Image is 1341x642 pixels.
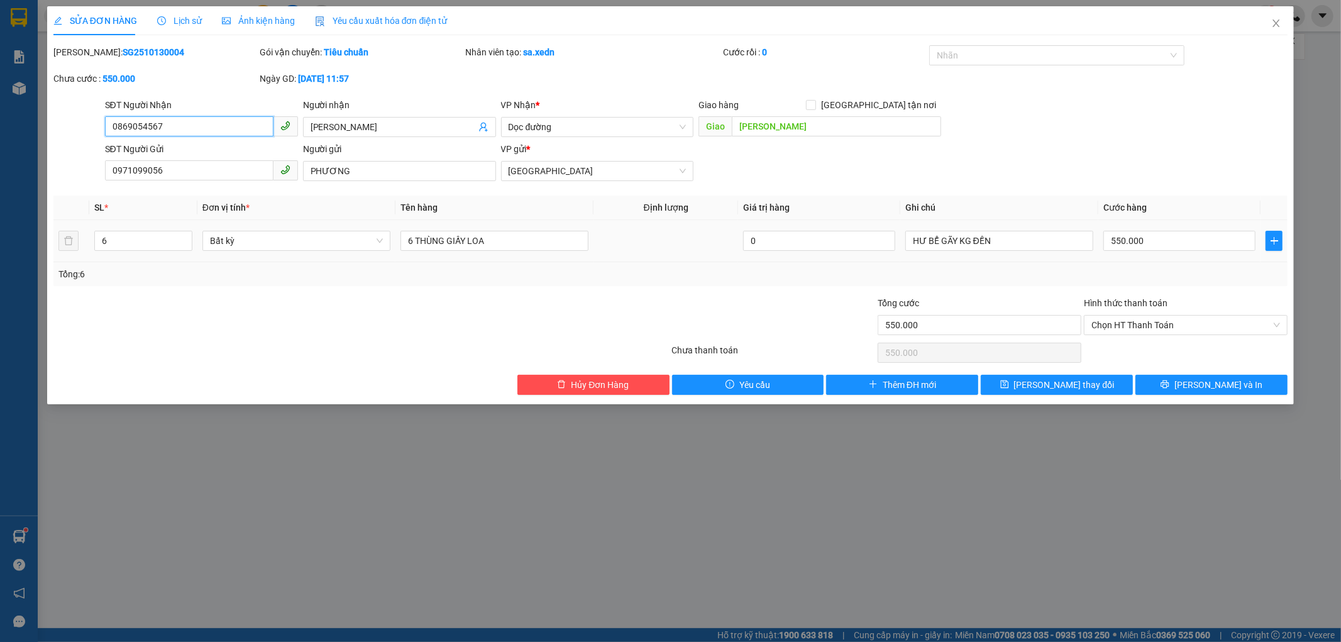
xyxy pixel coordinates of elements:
[905,231,1093,251] input: Ghi Chú
[869,380,878,390] span: plus
[202,202,250,213] span: Đơn vị tính
[298,74,349,84] b: [DATE] 11:57
[732,116,941,136] input: Dọc đường
[762,47,767,57] b: 0
[1091,316,1280,335] span: Chọn HT Thanh Toán
[53,16,62,25] span: edit
[136,16,167,46] img: logo.jpg
[1266,236,1282,246] span: plus
[743,202,790,213] span: Giá trị hàng
[878,298,919,308] span: Tổng cước
[53,72,257,86] div: Chưa cước :
[816,98,941,112] span: [GEOGRAPHIC_DATA] tận nơi
[105,98,298,112] div: SĐT Người Nhận
[1161,380,1169,390] span: printer
[509,162,687,180] span: Sài Gòn
[58,267,517,281] div: Tổng: 6
[1271,18,1281,28] span: close
[478,122,488,132] span: user-add
[105,142,298,156] div: SĐT Người Gửi
[739,378,770,392] span: Yêu cầu
[77,18,124,77] b: Gửi khách hàng
[303,98,496,112] div: Người nhận
[517,375,670,395] button: deleteHủy Đơn Hàng
[501,100,536,110] span: VP Nhận
[698,116,732,136] span: Giao
[466,45,721,59] div: Nhân viên tạo:
[315,16,325,26] img: icon
[1000,380,1009,390] span: save
[400,202,438,213] span: Tên hàng
[157,16,166,25] span: clock-circle
[1266,231,1283,251] button: plus
[280,121,290,131] span: phone
[260,45,463,59] div: Gói vận chuyển:
[826,375,978,395] button: plusThêm ĐH mới
[106,48,173,58] b: [DOMAIN_NAME]
[106,60,173,75] li: (c) 2017
[723,45,927,59] div: Cước rồi :
[1084,298,1167,308] label: Hình thức thanh toán
[1259,6,1294,42] button: Close
[400,231,588,251] input: VD: Bàn, Ghế
[981,375,1133,395] button: save[PERSON_NAME] thay đổi
[222,16,231,25] span: picture
[1103,202,1147,213] span: Cước hàng
[324,47,368,57] b: Tiêu chuẩn
[672,375,824,395] button: exclamation-circleYêu cầu
[1135,375,1288,395] button: printer[PERSON_NAME] và In
[222,16,295,26] span: Ảnh kiện hàng
[53,45,257,59] div: [PERSON_NAME]:
[58,231,79,251] button: delete
[509,118,687,136] span: Dọc đường
[571,378,629,392] span: Hủy Đơn Hàng
[1014,378,1115,392] span: [PERSON_NAME] thay đổi
[883,378,936,392] span: Thêm ĐH mới
[94,202,104,213] span: SL
[53,16,137,26] span: SỬA ĐƠN HÀNG
[900,196,1098,220] th: Ghi chú
[557,380,566,390] span: delete
[315,16,448,26] span: Yêu cầu xuất hóa đơn điện tử
[210,231,383,250] span: Bất kỳ
[260,72,463,86] div: Ngày GD:
[644,202,688,213] span: Định lượng
[698,100,739,110] span: Giao hàng
[280,165,290,175] span: phone
[671,343,877,365] div: Chưa thanh toán
[524,47,555,57] b: sa.xedn
[303,142,496,156] div: Người gửi
[16,81,55,140] b: Xe Đăng Nhân
[102,74,135,84] b: 550.000
[157,16,202,26] span: Lịch sử
[123,47,184,57] b: SG2510130004
[1174,378,1262,392] span: [PERSON_NAME] và In
[726,380,734,390] span: exclamation-circle
[501,142,694,156] div: VP gửi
